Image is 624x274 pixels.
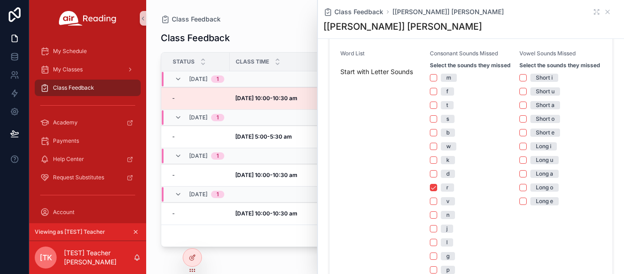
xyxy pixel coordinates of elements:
[29,37,146,223] div: scrollable content
[35,204,141,220] a: Account
[172,15,221,24] span: Class Feedback
[446,225,448,233] div: j
[519,62,600,69] strong: Select the sounds they missed
[53,156,84,163] span: Help Center
[53,48,87,55] span: My Schedule
[217,75,219,83] div: 1
[53,174,104,181] span: Request Substitutes
[35,133,141,149] a: Payments
[446,252,449,260] div: g
[235,172,297,178] strong: [DATE] 10:00-10:30 am
[59,11,116,26] img: App logo
[340,67,423,76] span: Start with Letter Sounds
[236,58,269,65] span: Class Time
[235,133,316,140] a: [DATE] 5:00-5:30 am
[35,228,105,236] span: Viewing as [TEST] Teacher
[217,114,219,121] div: 1
[446,170,449,178] div: d
[172,210,224,217] a: -
[235,133,292,140] strong: [DATE] 5:00-5:30 am
[392,7,504,16] a: [[PERSON_NAME]] [PERSON_NAME]
[172,133,224,140] a: -
[446,183,449,192] div: r
[446,87,449,96] div: f
[53,119,78,126] span: Academy
[35,114,141,131] a: Academy
[189,191,207,198] span: [DATE]
[189,152,207,160] span: [DATE]
[536,183,553,192] div: Long o
[446,129,449,137] div: b
[446,238,448,247] div: l
[430,62,511,69] strong: Select the sounds they missed
[35,43,141,59] a: My Schedule
[64,248,133,267] p: [TEST] Teacher [PERSON_NAME]
[536,197,553,205] div: Long e
[35,169,141,186] a: Request Substitutes
[536,101,555,109] div: Short a
[446,142,451,150] div: w
[189,114,207,121] span: [DATE]
[172,172,224,179] a: -
[172,95,224,102] a: -
[536,156,553,164] div: Long u
[536,87,555,96] div: Short u
[340,50,365,57] span: Word List
[446,266,449,274] div: p
[35,151,141,167] a: Help Center
[172,133,175,140] span: -
[536,74,553,82] div: Short i
[446,211,449,219] div: n
[446,74,451,82] div: m
[536,170,553,178] div: Long a
[235,172,316,179] a: [DATE] 10:00-10:30 am
[173,58,195,65] span: Status
[235,210,297,217] strong: [DATE] 10:00-10:30 am
[334,7,383,16] span: Class Feedback
[161,15,221,24] a: Class Feedback
[53,66,83,73] span: My Classes
[323,7,383,16] a: Class Feedback
[172,172,175,179] span: -
[35,80,141,96] a: Class Feedback
[235,95,316,102] a: [DATE] 10:00-10:30 am
[172,95,175,102] span: -
[446,101,448,109] div: t
[235,95,297,102] strong: [DATE] 10:00-10:30 am
[446,156,449,164] div: k
[53,84,94,91] span: Class Feedback
[536,115,555,123] div: Short o
[217,191,219,198] div: 1
[35,61,141,78] a: My Classes
[40,252,52,263] span: [TK
[161,32,230,44] h1: Class Feedback
[519,50,576,57] span: Vowel Sounds Missed
[323,20,482,33] h1: [[PERSON_NAME]] [PERSON_NAME]
[217,152,219,160] div: 1
[235,210,316,217] a: [DATE] 10:00-10:30 am
[430,50,498,57] span: Consonant Sounds Missed
[536,129,555,137] div: Short e
[189,75,207,83] span: [DATE]
[172,210,175,217] span: -
[53,137,79,145] span: Payments
[446,115,449,123] div: s
[536,142,551,150] div: Long i
[446,197,449,205] div: v
[53,209,74,216] span: Account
